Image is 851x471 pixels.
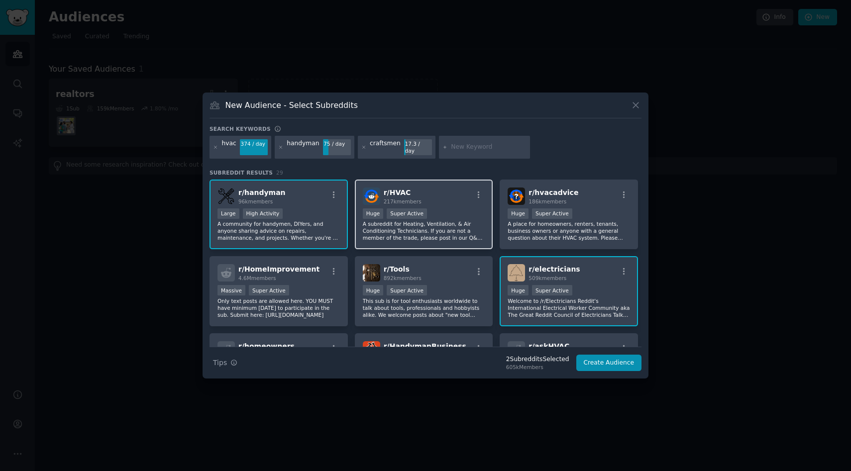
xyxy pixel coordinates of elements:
div: Huge [508,285,529,295]
h3: New Audience - Select Subreddits [225,100,358,110]
span: 29 [276,170,283,176]
div: 605k Members [506,364,569,371]
div: Super Active [387,285,427,295]
span: Subreddit Results [210,169,273,176]
div: 2 Subreddit s Selected [506,355,569,364]
p: A community for handymen, DIYers, and anyone sharing advice on repairs, maintenance, and projects... [217,220,340,241]
img: hvacadvice [508,188,525,205]
div: Huge [363,285,384,295]
div: Massive [217,285,245,295]
span: 186k members [529,198,566,204]
h3: Search keywords [210,125,271,132]
div: Huge [508,208,529,219]
p: A subreddit for Heating, Ventilation, & Air Conditioning Technicians. If you are not a member of ... [363,220,485,241]
span: r/ handyman [238,188,286,196]
span: 892k members [384,275,422,281]
div: High Activity [243,208,283,219]
span: 217k members [384,198,422,204]
img: electricians [508,264,525,282]
span: 4.6M members [238,275,276,281]
div: 75 / day [323,139,351,148]
div: craftsmen [370,139,401,155]
button: Create Audience [576,355,642,372]
span: 509k members [529,275,566,281]
div: Large [217,208,239,219]
div: Super Active [387,208,427,219]
button: Tips [210,354,241,372]
div: Super Active [249,285,289,295]
span: r/ electricians [529,265,580,273]
img: handyman [217,188,235,205]
div: Super Active [532,208,572,219]
span: r/ hvacadvice [529,188,578,196]
img: HandymanBusiness [363,341,380,359]
div: handyman [287,139,319,155]
span: r/ HVAC [384,188,411,196]
p: Welcome to /r/Electricians Reddit's International Electrical Worker Community aka The Great Reddi... [508,297,630,318]
div: 374 / day [240,139,268,148]
p: This sub is for tool enthusiasts worldwide to talk about tools, professionals and hobbyists alike... [363,297,485,318]
p: Only text posts are allowed here. YOU MUST have minimum [DATE] to participate in the sub. Submit ... [217,297,340,318]
span: 96k members [238,198,273,204]
div: Huge [363,208,384,219]
span: r/ HomeImprovement [238,265,319,273]
span: r/ homeowners [238,342,295,350]
div: Super Active [532,285,572,295]
img: Tools [363,264,380,282]
span: r/ HandymanBusiness [384,342,466,350]
span: r/ askHVAC [529,342,569,350]
span: Tips [213,358,227,368]
div: 17.3 / day [404,139,432,155]
p: A place for homeowners, renters, tenants, business owners or anyone with a general question about... [508,220,630,241]
input: New Keyword [451,143,527,152]
span: r/ Tools [384,265,410,273]
div: hvac [222,139,236,155]
img: HVAC [363,188,380,205]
